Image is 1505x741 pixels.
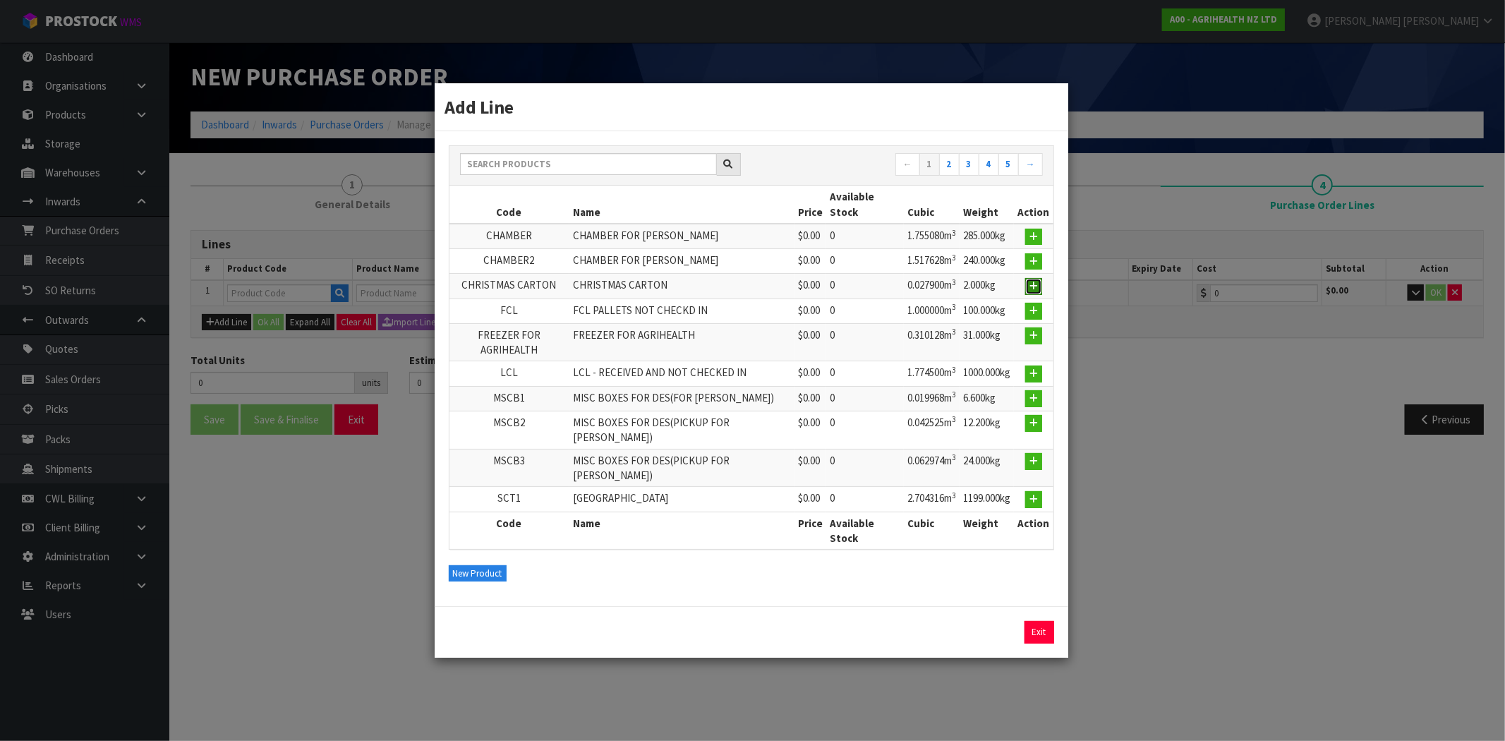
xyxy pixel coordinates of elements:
[449,386,569,411] td: MSCB1
[960,299,1014,323] td: 100.000kg
[960,487,1014,512] td: 1199.000kg
[826,186,904,224] th: Available Stock
[895,153,920,176] a: ←
[904,249,960,274] td: 1.517628m
[826,512,904,549] th: Available Stock
[794,186,826,224] th: Price
[449,449,569,487] td: MSCB3
[449,411,569,449] td: MSCB2
[959,153,979,176] a: 3
[826,249,904,274] td: 0
[569,449,795,487] td: MISC BOXES FOR DES(PICKUP FOR [PERSON_NAME])
[794,249,826,274] td: $0.00
[569,249,795,274] td: CHAMBER FOR [PERSON_NAME]
[569,274,795,299] td: CHRISTMAS CARTON
[960,512,1014,549] th: Weight
[762,153,1043,178] nav: Page navigation
[960,411,1014,449] td: 12.200kg
[449,299,569,323] td: FCL
[952,390,956,399] sup: 3
[449,323,569,361] td: FREEZER FOR AGRIHEALTH
[445,94,1058,120] h3: Add Line
[979,153,999,176] a: 4
[960,361,1014,386] td: 1000.000kg
[1014,512,1053,549] th: Action
[919,153,940,176] a: 1
[904,411,960,449] td: 0.042525m
[826,411,904,449] td: 0
[794,512,826,549] th: Price
[449,186,569,224] th: Code
[952,452,956,462] sup: 3
[569,299,795,323] td: FCL PALLETS NOT CHECKD IN
[1025,621,1054,644] a: Exit
[794,299,826,323] td: $0.00
[794,323,826,361] td: $0.00
[904,299,960,323] td: 1.000000m
[449,361,569,386] td: LCL
[569,512,795,549] th: Name
[794,386,826,411] td: $0.00
[449,487,569,512] td: SCT1
[826,449,904,487] td: 0
[449,565,507,582] button: New Product
[569,361,795,386] td: LCL - RECEIVED AND NOT CHECKED IN
[449,274,569,299] td: CHRISTMAS CARTON
[952,277,956,287] sup: 3
[460,153,717,175] input: Search products
[794,361,826,386] td: $0.00
[826,386,904,411] td: 0
[904,386,960,411] td: 0.019968m
[826,299,904,323] td: 0
[569,323,795,361] td: FREEZER FOR AGRIHEALTH
[998,153,1019,176] a: 5
[826,224,904,249] td: 0
[960,224,1014,249] td: 285.000kg
[1018,153,1043,176] a: →
[794,274,826,299] td: $0.00
[569,186,795,224] th: Name
[952,327,956,337] sup: 3
[826,323,904,361] td: 0
[960,249,1014,274] td: 240.000kg
[569,224,795,249] td: CHAMBER FOR [PERSON_NAME]
[794,487,826,512] td: $0.00
[794,411,826,449] td: $0.00
[449,512,569,549] th: Code
[794,449,826,487] td: $0.00
[826,487,904,512] td: 0
[569,411,795,449] td: MISC BOXES FOR DES(PICKUP FOR [PERSON_NAME])
[952,365,956,375] sup: 3
[960,323,1014,361] td: 31.000kg
[939,153,960,176] a: 2
[960,449,1014,487] td: 24.000kg
[569,487,795,512] td: [GEOGRAPHIC_DATA]
[952,302,956,312] sup: 3
[826,274,904,299] td: 0
[904,186,960,224] th: Cubic
[904,449,960,487] td: 0.062974m
[904,323,960,361] td: 0.310128m
[952,228,956,238] sup: 3
[449,249,569,274] td: CHAMBER2
[904,361,960,386] td: 1.774500m
[449,224,569,249] td: CHAMBER
[1014,186,1053,224] th: Action
[960,186,1014,224] th: Weight
[826,361,904,386] td: 0
[904,487,960,512] td: 2.704316m
[904,274,960,299] td: 0.027900m
[960,386,1014,411] td: 6.600kg
[904,224,960,249] td: 1.755080m
[952,490,956,500] sup: 3
[569,386,795,411] td: MISC BOXES FOR DES(FOR [PERSON_NAME])
[952,253,956,263] sup: 3
[904,512,960,549] th: Cubic
[960,274,1014,299] td: 2.000kg
[794,224,826,249] td: $0.00
[952,414,956,424] sup: 3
